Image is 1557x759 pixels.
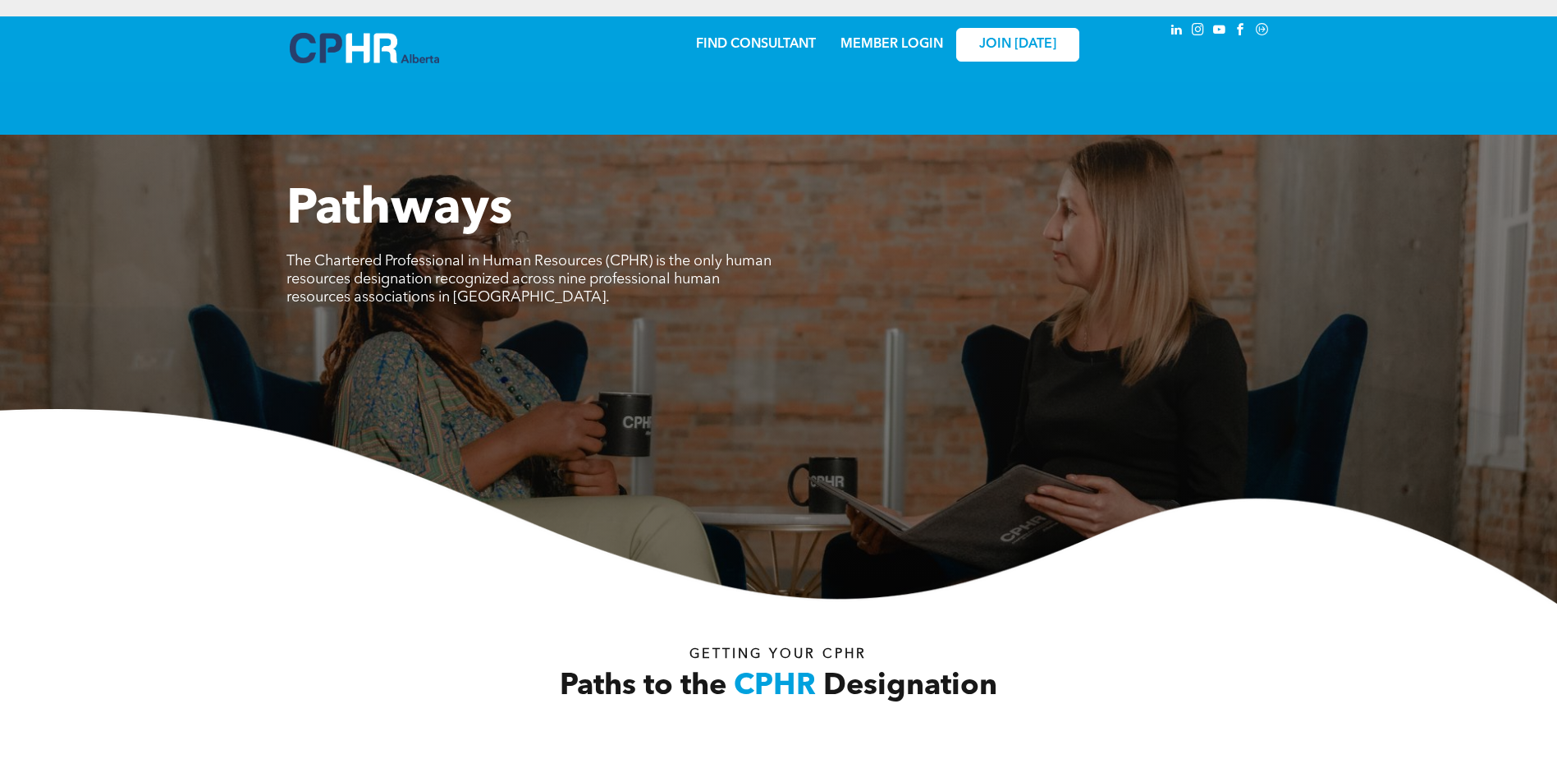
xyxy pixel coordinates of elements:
span: Pathways [286,186,512,235]
a: JOIN [DATE] [956,28,1079,62]
a: instagram [1189,21,1207,43]
span: The Chartered Professional in Human Resources (CPHR) is the only human resources designation reco... [286,254,772,305]
span: CPHR [734,672,816,701]
span: Getting your Cphr [689,648,867,661]
span: Paths to the [560,672,726,701]
img: A blue and white logo for cp alberta [290,33,439,63]
a: FIND CONSULTANT [696,38,816,51]
a: youtube [1211,21,1229,43]
a: MEMBER LOGIN [840,38,943,51]
span: Designation [823,672,997,701]
a: Social network [1253,21,1271,43]
a: linkedin [1168,21,1186,43]
span: JOIN [DATE] [979,37,1056,53]
a: facebook [1232,21,1250,43]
